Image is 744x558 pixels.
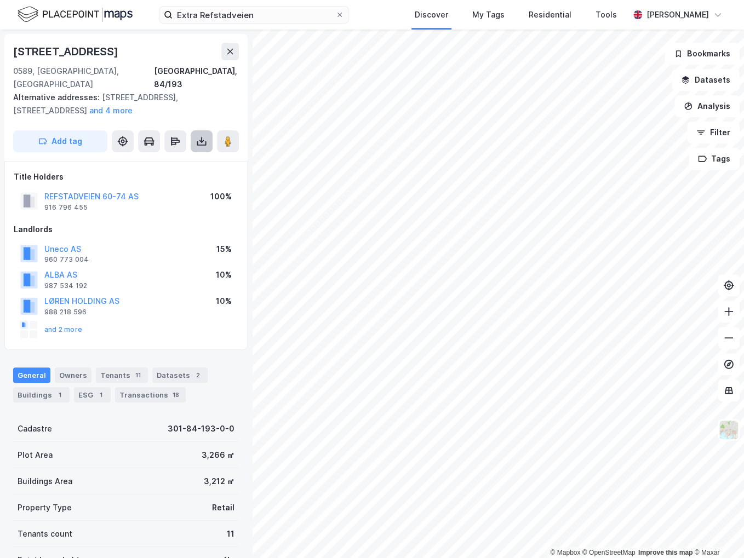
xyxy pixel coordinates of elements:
div: Landlords [14,223,238,236]
div: [GEOGRAPHIC_DATA], 84/193 [154,65,239,91]
div: Tenants [96,367,148,383]
div: Buildings Area [18,475,72,488]
div: 1 [54,389,65,400]
div: Transactions [115,387,186,402]
div: 10% [216,295,232,308]
button: Analysis [674,95,740,117]
div: General [13,367,50,383]
div: 301-84-193-0-0 [168,422,234,435]
div: 18 [170,389,181,400]
div: Datasets [152,367,208,383]
div: Tools [596,8,617,21]
a: Improve this map [638,549,693,556]
button: Datasets [672,69,740,91]
div: Cadastre [18,422,52,435]
button: Tags [689,148,740,170]
button: Bookmarks [665,43,740,65]
button: Add tag [13,130,107,152]
div: 3,266 ㎡ [202,448,234,462]
div: Residential [529,8,571,21]
div: Buildings [13,387,70,402]
div: 11 [133,370,144,381]
div: 15% [216,243,232,256]
span: Alternative addresses: [13,93,102,102]
div: 2 [192,370,203,381]
div: [STREET_ADDRESS] [13,43,121,60]
div: Property Type [18,501,72,514]
div: 10% [216,268,232,281]
button: Filter [687,122,740,143]
div: [PERSON_NAME] [646,8,709,21]
div: 3,212 ㎡ [204,475,234,488]
div: My Tags [472,8,505,21]
input: Search by address, cadastre, landlords, tenants or people [173,7,335,23]
div: 11 [227,527,234,540]
div: [STREET_ADDRESS], [STREET_ADDRESS] [13,91,230,117]
iframe: Chat Widget [689,505,744,558]
div: 960 773 004 [44,255,89,264]
img: Z [718,419,739,440]
div: 0589, [GEOGRAPHIC_DATA], [GEOGRAPHIC_DATA] [13,65,154,91]
div: ESG [74,387,111,402]
div: Plot Area [18,448,53,462]
div: 988 218 596 [44,308,87,317]
div: Owners [55,367,91,383]
div: 100% [210,190,232,203]
div: 987 534 192 [44,281,87,290]
div: Discover [415,8,448,21]
div: Title Holders [14,170,238,183]
div: Retail [212,501,234,514]
div: 916 796 455 [44,203,88,212]
div: 1 [95,389,106,400]
div: Tenants count [18,527,72,540]
img: logo.f888ab2527a4732fd821a326f86c7f29.svg [18,5,133,24]
a: Mapbox [550,549,580,556]
a: OpenStreetMap [582,549,636,556]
